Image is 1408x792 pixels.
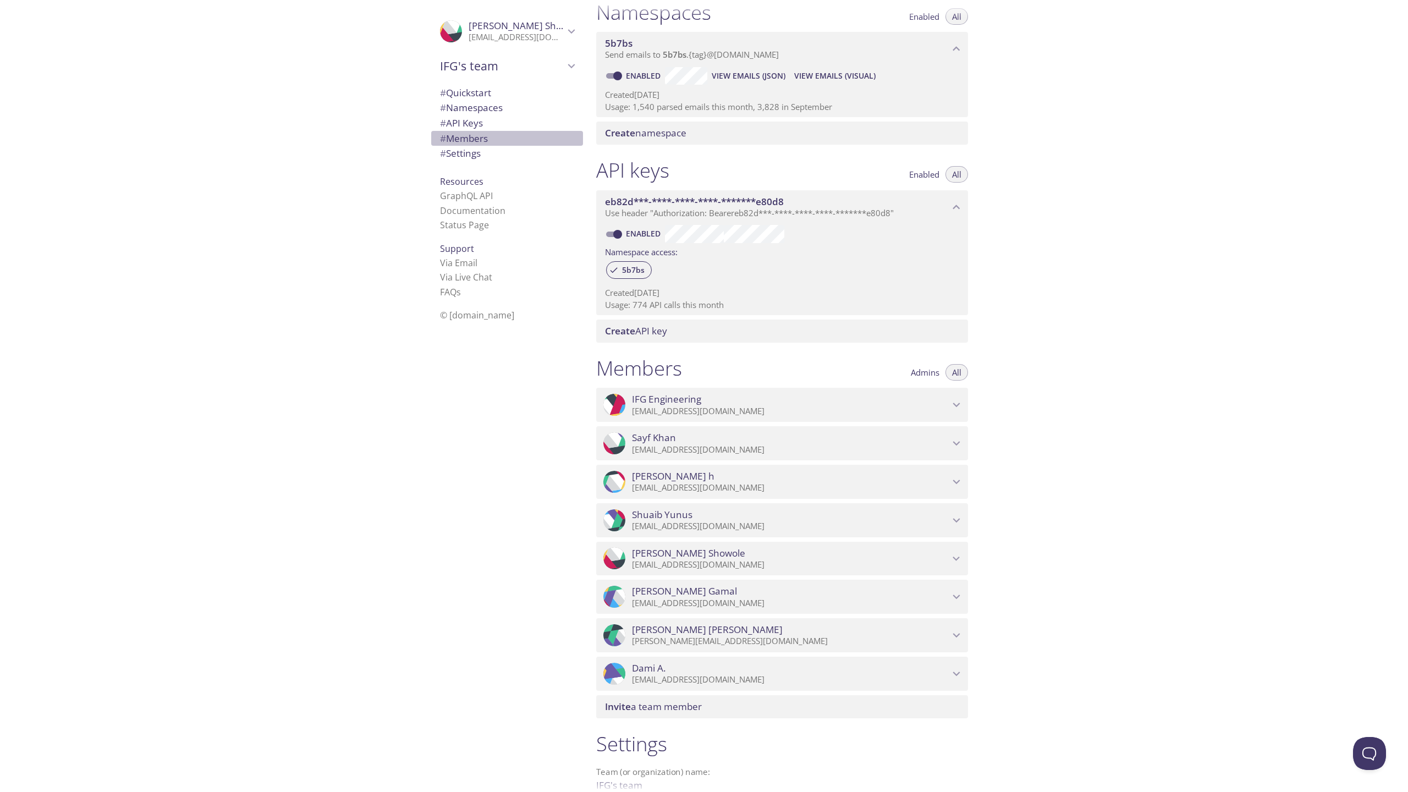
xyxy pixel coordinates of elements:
[615,265,651,275] span: 5b7bs
[632,444,949,455] p: [EMAIL_ADDRESS][DOMAIN_NAME]
[440,309,514,321] span: © [DOMAIN_NAME]
[596,320,968,343] div: Create API Key
[440,86,446,99] span: #
[632,406,949,417] p: [EMAIL_ADDRESS][DOMAIN_NAME]
[596,695,968,718] div: Invite a team member
[605,299,959,311] p: Usage: 774 API calls this month
[663,49,686,60] span: 5b7bs
[624,70,665,81] a: Enabled
[596,503,968,537] div: Shuaib Yunus
[596,122,968,145] div: Create namespace
[605,287,959,299] p: Created [DATE]
[457,286,461,298] span: s
[596,657,968,691] div: Dami A.
[440,190,493,202] a: GraphQL API
[469,32,564,43] p: [EMAIL_ADDRESS][DOMAIN_NAME]
[431,85,583,101] div: Quickstart
[790,67,880,85] button: View Emails (Visual)
[605,127,635,139] span: Create
[596,388,968,422] div: IFG Engineering
[903,166,946,183] button: Enabled
[596,426,968,460] div: Sayf Khan
[632,559,949,570] p: [EMAIL_ADDRESS][DOMAIN_NAME]
[632,482,949,493] p: [EMAIL_ADDRESS][DOMAIN_NAME]
[624,228,665,239] a: Enabled
[431,52,583,80] div: IFG's team
[440,205,505,217] a: Documentation
[605,127,686,139] span: namespace
[632,393,701,405] span: IFG Engineering
[596,580,968,614] div: Abdallah Gamal
[596,542,968,576] div: Mubarak Showole
[712,69,785,82] span: View Emails (JSON)
[440,86,491,99] span: Quickstart
[440,175,483,188] span: Resources
[605,700,631,713] span: Invite
[440,271,492,283] a: Via Live Chat
[596,158,669,183] h1: API keys
[596,768,711,776] label: Team (or organization) name:
[440,147,446,159] span: #
[605,37,632,50] span: 5b7bs
[431,100,583,116] div: Namespaces
[431,13,583,50] div: Mubarak Showole
[605,101,959,113] p: Usage: 1,540 parsed emails this month, 3,828 in September
[632,521,949,532] p: [EMAIL_ADDRESS][DOMAIN_NAME]
[596,732,968,756] h1: Settings
[440,257,477,269] a: Via Email
[440,117,446,129] span: #
[632,547,745,559] span: [PERSON_NAME] Showole
[632,674,949,685] p: [EMAIL_ADDRESS][DOMAIN_NAME]
[632,432,676,444] span: Sayf Khan
[605,89,959,101] p: Created [DATE]
[596,356,682,381] h1: Members
[632,598,949,609] p: [EMAIL_ADDRESS][DOMAIN_NAME]
[440,58,564,74] span: IFG's team
[904,364,946,381] button: Admins
[596,32,968,66] div: 5b7bs namespace
[440,101,503,114] span: Namespaces
[605,324,667,337] span: API key
[632,585,737,597] span: [PERSON_NAME] Gamal
[440,219,489,231] a: Status Page
[794,69,876,82] span: View Emails (Visual)
[596,618,968,652] div: Mohsin Patel
[606,261,652,279] div: 5b7bs
[440,147,481,159] span: Settings
[945,364,968,381] button: All
[440,101,446,114] span: #
[707,67,790,85] button: View Emails (JSON)
[945,166,968,183] button: All
[431,131,583,146] div: Members
[440,243,474,255] span: Support
[632,636,949,647] p: [PERSON_NAME][EMAIL_ADDRESS][DOMAIN_NAME]
[1353,737,1386,770] iframe: Help Scout Beacon - Open
[605,49,779,60] span: Send emails to . {tag} @[DOMAIN_NAME]
[605,324,635,337] span: Create
[596,465,968,499] div: Mahmoud h
[632,470,714,482] span: [PERSON_NAME] h
[440,132,488,145] span: Members
[431,116,583,131] div: API Keys
[632,624,783,636] span: [PERSON_NAME] [PERSON_NAME]
[632,662,666,674] span: Dami A.
[440,286,461,298] a: FAQ
[632,509,692,521] span: Shuaib Yunus
[440,132,446,145] span: #
[605,243,678,259] label: Namespace access:
[605,700,702,713] span: a team member
[440,117,483,129] span: API Keys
